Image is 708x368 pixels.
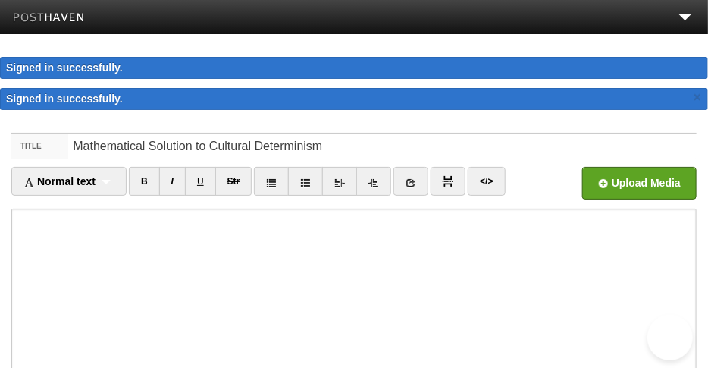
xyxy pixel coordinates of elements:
a: B [129,167,160,196]
span: Normal text [23,175,96,187]
del: Str [227,176,240,187]
a: I [159,167,186,196]
iframe: Help Scout Beacon - Open [647,315,693,360]
img: pagebreak-icon.png [443,176,453,187]
a: × [691,88,704,107]
a: </> [468,167,505,196]
a: U [185,167,216,196]
label: Title [11,134,68,159]
a: Str [215,167,252,196]
img: Posthaven-bar [13,13,85,24]
span: Signed in successfully. [6,93,123,105]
